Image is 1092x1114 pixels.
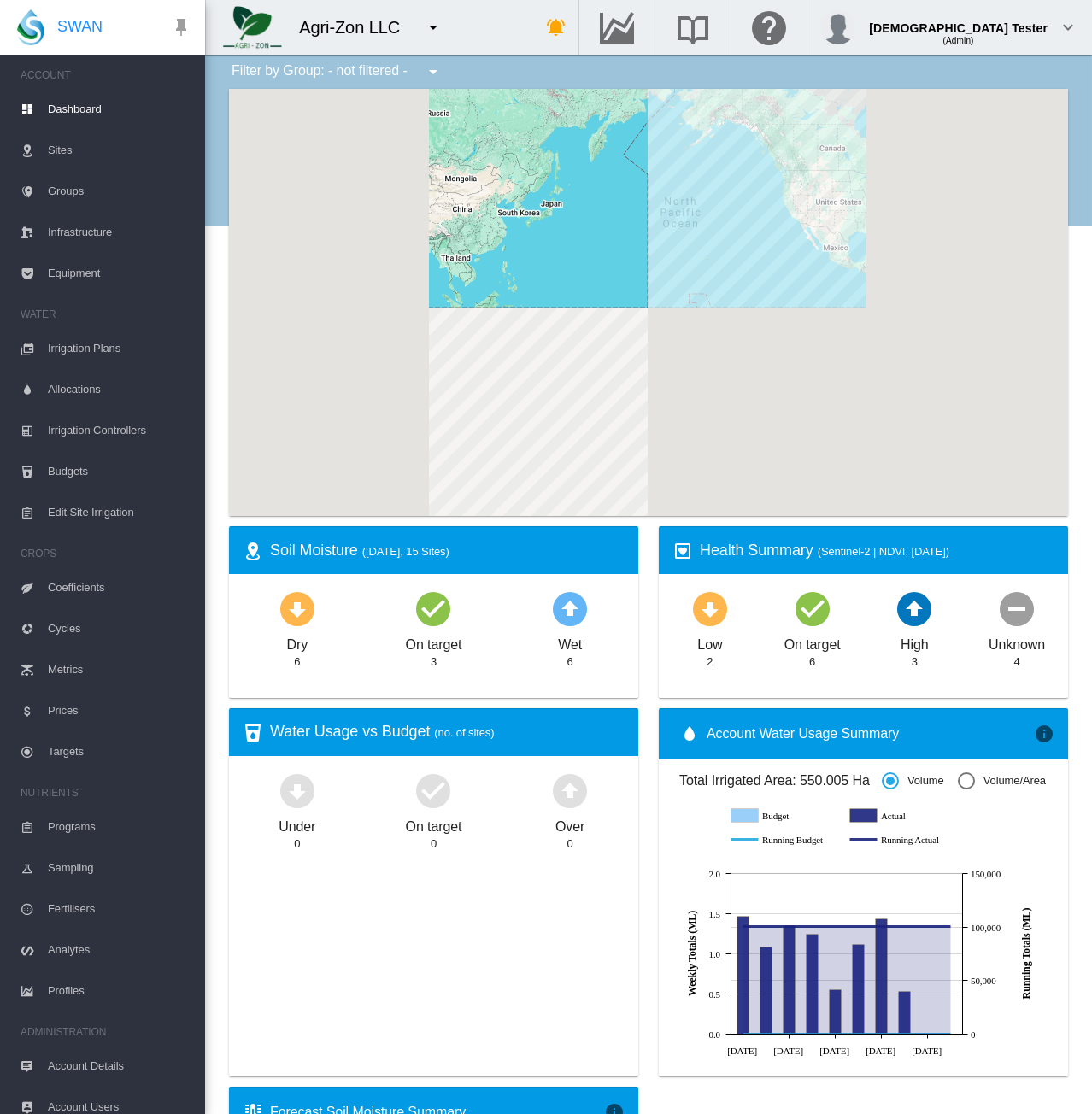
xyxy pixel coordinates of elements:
[819,1045,849,1055] tspan: [DATE]
[21,301,191,328] span: WATER
[866,1045,895,1055] tspan: [DATE]
[700,540,1054,561] div: Health Summary
[362,545,449,558] span: ([DATE], 15 Sites)
[416,10,450,44] button: icon-menu-down
[1020,907,1032,999] tspan: Running Totals (ML)
[697,629,722,654] div: Low
[277,588,318,629] md-icon: icon-arrow-down-bold-circle
[48,171,191,212] span: Groups
[48,929,191,970] span: Analytes
[672,17,713,38] md-icon: Search the knowledge base
[48,253,191,294] span: Equipment
[243,723,263,743] md-icon: icon-cup-water
[567,654,573,670] div: 6
[831,923,838,929] circle: Running Actual Aug 9 100,562.71
[989,629,1045,654] div: Unknown
[901,923,907,929] circle: Running Actual Aug 30 100,565.8
[912,1045,942,1055] tspan: [DATE]
[690,588,731,629] md-icon: icon-arrow-down-bold-circle
[878,923,884,929] circle: Running Actual Aug 23 100,565.27
[854,923,861,929] circle: Running Actual Aug 16 100,563.83
[762,1030,769,1037] circle: Running Budget Jul 19 20
[21,62,191,89] span: ACCOUNT
[749,17,790,38] md-icon: Click here for help
[773,1045,803,1055] tspan: [DATE]
[219,55,455,89] div: Filter by Group: - not filtered -
[1034,724,1054,744] md-icon: icon-information
[555,811,584,836] div: Over
[48,492,191,533] span: Edit Site Irrigation
[672,541,693,561] md-icon: icon-heart-box-outline
[707,654,713,670] div: 2
[48,608,191,649] span: Cycles
[947,923,954,929] circle: Running Actual Sep 13 100,565.8
[21,779,191,806] span: NUTRIENTS
[558,629,582,654] div: Wet
[48,970,191,1011] span: Profiles
[686,911,698,996] tspan: Weekly Totals (ML)
[971,1029,976,1040] tspan: 0
[850,832,952,847] g: Running Actual
[431,654,437,670] div: 3
[784,629,841,654] div: On target
[1014,654,1020,670] div: 4
[406,811,462,836] div: On target
[808,1030,815,1037] circle: Running Budget Aug 2 20
[279,811,315,836] div: Under
[431,836,437,852] div: 0
[287,629,308,654] div: Dry
[223,6,282,49] img: 7FicoSLW9yRjj7F2+0uvjPufP+ga39vogPu+G1+wvBtcm3fNv859aGr42DJ5pXiEAAAAAAAAAAAAAAAAAAAAAAAAAAAAAAAAA...
[882,773,944,789] md-radio-button: Volume
[17,9,44,45] img: SWAN-Landscape-Logo-Colour-drop.png
[731,808,833,824] g: Budget
[434,726,494,739] span: (no. of sites)
[596,17,637,38] md-icon: Go to the Data Hub
[48,89,191,130] span: Dashboard
[709,869,721,879] tspan: 2.0
[270,721,625,742] div: Water Usage vs Budget
[294,836,300,852] div: 0
[792,588,833,629] md-icon: icon-checkbox-marked-circle
[818,545,949,558] span: (Sentinel-2 | NDVI, [DATE])
[808,923,815,929] circle: Running Actual Aug 2 100,562.16
[406,629,462,654] div: On target
[943,36,974,45] span: (Admin)
[971,869,1001,879] tspan: 150,000
[912,654,918,670] div: 3
[947,1030,954,1037] circle: Running Budget Sep 13 20
[21,540,191,567] span: CROPS
[785,1030,792,1037] circle: Running Budget Jul 26 20
[707,724,1034,743] span: Account Water Usage Summary
[423,17,443,38] md-icon: icon-menu-down
[709,949,721,959] tspan: 1.0
[854,1030,861,1037] circle: Running Budget Aug 16 20
[171,17,191,38] md-icon: icon-pin
[679,771,882,790] span: Total Irrigated Area: 550.005 Ha
[727,1045,757,1055] tspan: [DATE]
[48,410,191,451] span: Irrigation Controllers
[48,847,191,888] span: Sampling
[48,369,191,410] span: Allocations
[737,916,749,1034] g: Actual Jul 12 1.47
[709,989,721,1000] tspan: 0.5
[48,690,191,731] span: Prices
[48,567,191,608] span: Coefficients
[48,451,191,492] span: Budgets
[924,1030,931,1037] circle: Running Budget Sep 6 20
[48,328,191,369] span: Irrigation Plans
[299,15,415,39] div: Agri-Zon LLC
[762,923,769,929] circle: Running Actual Jul 19 100,559.55
[901,1030,907,1037] circle: Running Budget Aug 30 20
[294,654,300,670] div: 6
[549,588,590,629] md-icon: icon-arrow-up-bold-circle
[739,923,746,929] circle: Running Actual Jul 12 100,558.47
[48,888,191,929] span: Fertilisers
[549,770,590,811] md-icon: icon-arrow-up-bold-circle
[850,808,952,824] g: Actual
[996,588,1037,629] md-icon: icon-minus-circle
[423,62,443,82] md-icon: icon-menu-down
[48,130,191,171] span: Sites
[270,540,625,561] div: Soil Moisture
[785,923,792,929] circle: Running Actual Jul 26 100,560.9
[243,541,263,561] md-icon: icon-map-marker-radius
